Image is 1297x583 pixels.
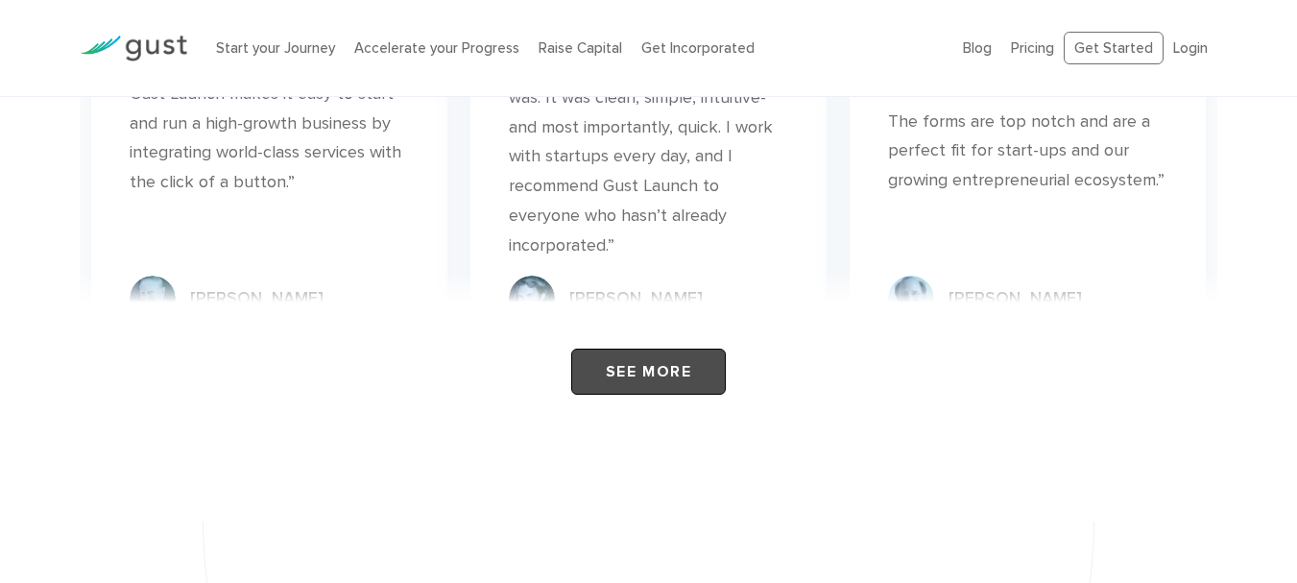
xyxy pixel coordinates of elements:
a: Login [1173,39,1208,57]
img: Gust Logo [80,36,187,61]
a: Accelerate your Progress [354,39,519,57]
a: Raise Capital [539,39,622,57]
a: Get Incorporated [641,39,755,57]
a: See More [571,349,726,395]
a: Start your Journey [216,39,335,57]
a: Pricing [1011,39,1054,57]
a: Blog [963,39,992,57]
a: Get Started [1064,32,1164,65]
